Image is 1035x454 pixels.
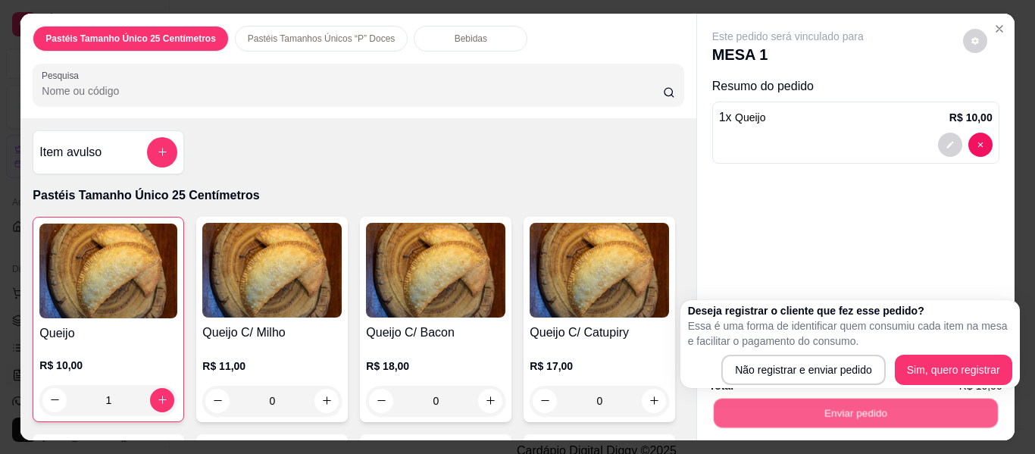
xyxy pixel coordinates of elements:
p: Este pedido será vinculado para [712,29,864,44]
p: Pastéis Tamanhos Únicos “P” Doces [248,33,396,45]
p: Pastéis Tamanho Único 25 Centímetros [45,33,216,45]
span: Queijo [735,111,765,124]
img: product-image [202,223,342,318]
h4: Queijo C/ Bacon [366,324,505,342]
img: product-image [530,223,669,318]
h4: Queijo C/ Milho [202,324,342,342]
button: Sim, quero registrar [895,355,1012,385]
p: Bebidas [455,33,487,45]
input: Pesquisa [42,83,663,99]
button: Enviar pedido [713,399,997,428]
label: Pesquisa [42,69,84,82]
img: product-image [39,224,177,318]
button: add-separate-item [147,137,177,168]
p: Essa é uma forma de identificar quem consumiu cada item na mesa e facilitar o pagamento do consumo. [688,318,1012,349]
p: R$ 17,00 [530,359,669,374]
button: decrease-product-quantity [938,133,962,157]
p: R$ 18,00 [366,359,505,374]
p: Pastéis Tamanho Único 25 Centímetros [33,186,683,205]
h4: Queijo [39,324,177,343]
button: Não registrar e enviar pedido [721,355,886,385]
p: 1 x [719,108,766,127]
p: R$ 11,00 [202,359,342,374]
button: decrease-product-quantity [968,133,993,157]
h2: Deseja registrar o cliente que fez esse pedido? [688,303,1012,318]
h4: Queijo C/ Catupiry [530,324,669,342]
button: decrease-product-quantity [963,29,987,53]
button: Close [987,17,1012,41]
p: Resumo do pedido [712,77,999,95]
img: product-image [366,223,505,318]
p: MESA 1 [712,44,864,65]
p: R$ 10,00 [39,358,177,373]
p: R$ 10,00 [949,110,993,125]
h4: Item avulso [39,143,102,161]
